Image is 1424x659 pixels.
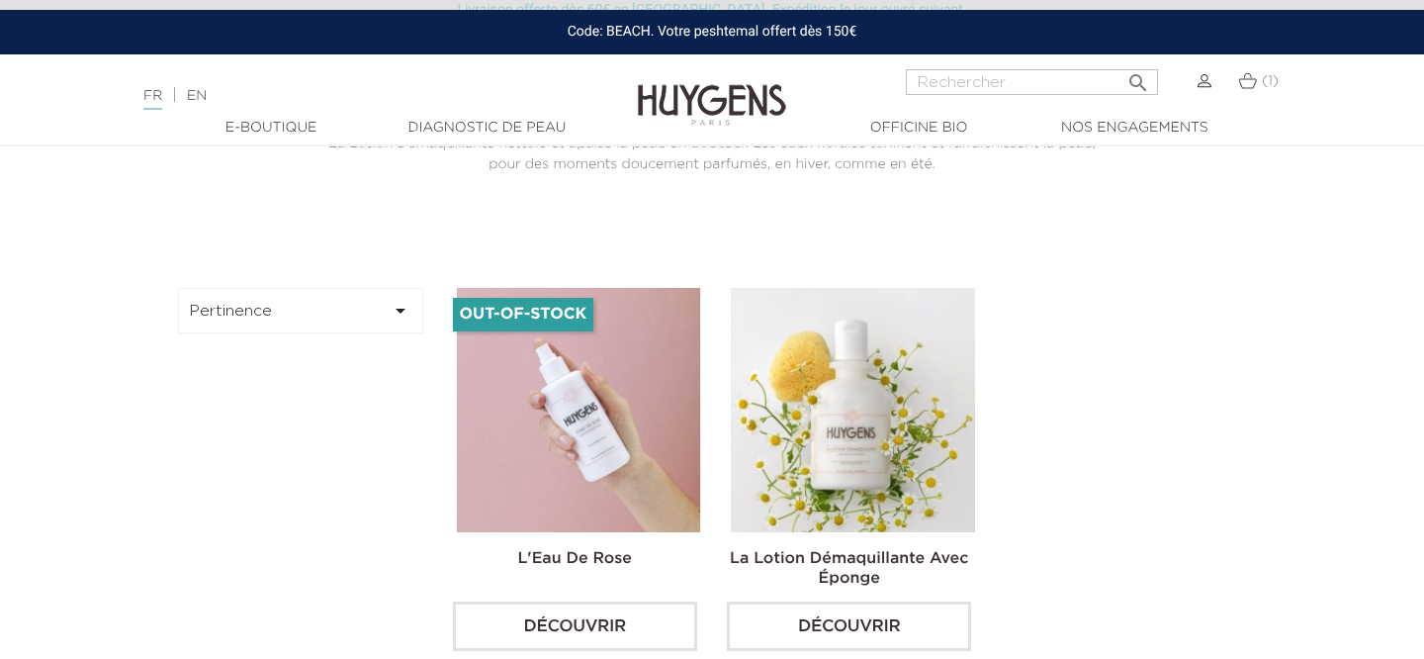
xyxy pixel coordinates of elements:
[820,118,1018,139] a: Officine Bio
[638,52,786,129] img: Huygens
[388,118,585,139] a: Diagnostic de peau
[178,288,423,333] button: Pertinence
[1035,118,1233,139] a: Nos engagements
[731,288,975,532] img: La Lotion Démaquillante Avec Éponge
[730,551,968,587] a: La Lotion Démaquillante Avec Éponge
[1262,74,1279,88] span: (1)
[389,299,412,323] i: 
[320,134,1104,175] p: La Lotion Démaquillante nettoie et apaise la peau en douceur. Les eaux florales tonifient et rafr...
[1126,65,1150,89] i: 
[187,89,207,103] a: EN
[906,69,1158,95] input: Rechercher
[143,89,162,110] a: FR
[517,551,632,567] a: L'Eau De Rose
[172,118,370,139] a: E-Boutique
[1238,73,1279,89] a: (1)
[453,298,594,331] li: Out-of-Stock
[727,602,971,651] a: Découvrir
[1120,63,1156,90] button: 
[133,84,578,108] div: |
[453,602,697,651] a: Découvrir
